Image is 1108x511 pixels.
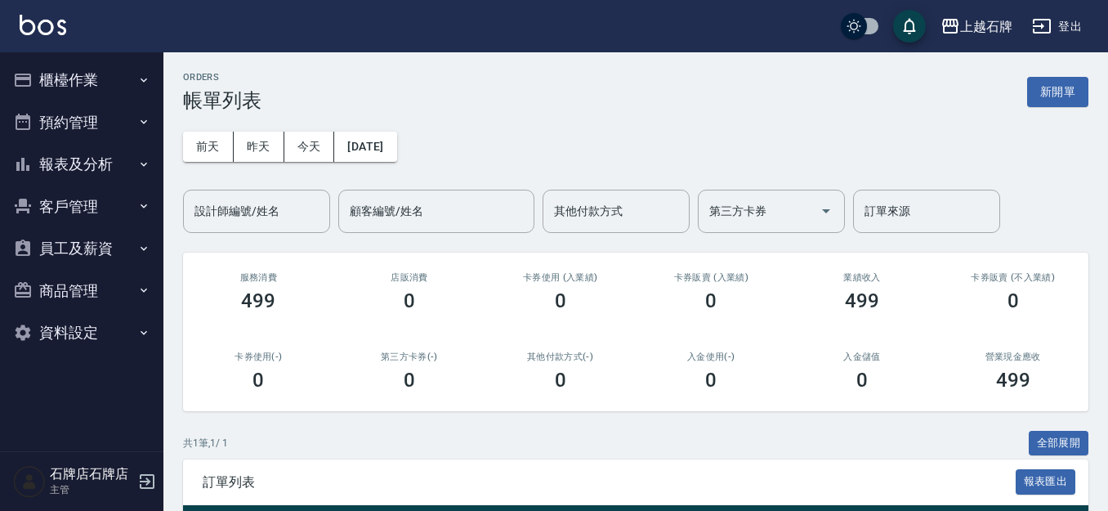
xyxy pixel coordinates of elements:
h3: 帳單列表 [183,89,261,112]
button: 商品管理 [7,270,157,312]
h2: 卡券販賣 (不入業績) [957,272,1069,283]
h3: 499 [845,289,879,312]
button: 上越石牌 [934,10,1019,43]
h3: 0 [404,369,415,392]
h2: 入金使用(-) [655,352,767,362]
a: 新開單 [1027,83,1088,99]
h2: 其他付款方式(-) [504,352,616,362]
button: 預約管理 [7,101,157,144]
h2: 入金儲值 [806,352,918,362]
h2: 卡券使用 (入業績) [504,272,616,283]
span: 訂單列表 [203,474,1016,491]
h3: 499 [241,289,275,312]
div: 上越石牌 [960,16,1012,37]
button: save [893,10,926,43]
h3: 0 [856,369,868,392]
button: 全部展開 [1029,431,1089,456]
h3: 0 [252,369,264,392]
button: 前天 [183,132,234,162]
button: 櫃檯作業 [7,59,157,101]
h2: 卡券使用(-) [203,352,315,362]
button: 今天 [284,132,335,162]
h3: 0 [1007,289,1019,312]
h2: 營業現金應收 [957,352,1069,362]
h3: 服務消費 [203,272,315,283]
h2: 第三方卡券(-) [354,352,466,362]
button: 登出 [1025,11,1088,42]
h5: 石牌店石牌店 [50,466,133,482]
img: Logo [20,15,66,35]
img: Person [13,465,46,498]
button: [DATE] [334,132,396,162]
button: 客戶管理 [7,186,157,228]
h2: 業績收入 [806,272,918,283]
p: 主管 [50,482,133,497]
h3: 0 [555,369,566,392]
h2: 店販消費 [354,272,466,283]
h3: 0 [705,289,717,312]
button: Open [813,198,839,224]
a: 報表匯出 [1016,473,1076,489]
p: 共 1 筆, 1 / 1 [183,436,228,450]
button: 員工及薪資 [7,227,157,270]
h2: ORDERS [183,72,261,83]
h2: 卡券販賣 (入業績) [655,272,767,283]
button: 昨天 [234,132,284,162]
button: 報表及分析 [7,143,157,186]
button: 報表匯出 [1016,469,1076,495]
button: 新開單 [1027,77,1088,107]
button: 資料設定 [7,312,157,354]
h3: 0 [404,289,415,312]
h3: 0 [555,289,566,312]
h3: 499 [996,369,1030,392]
h3: 0 [705,369,717,392]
